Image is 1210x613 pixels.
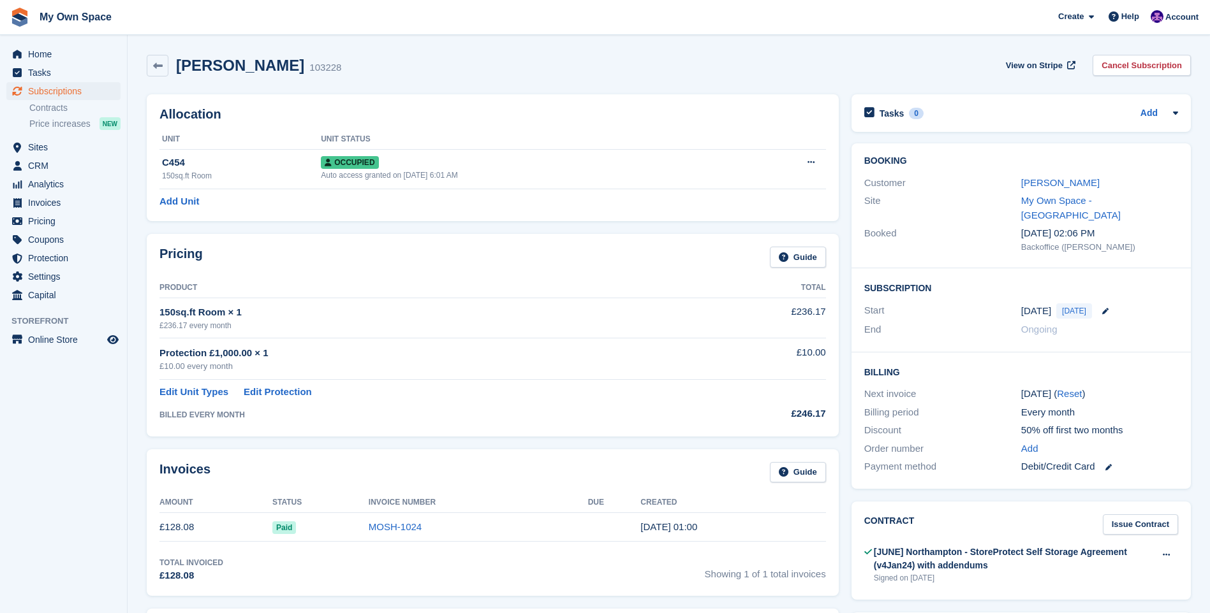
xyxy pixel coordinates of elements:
h2: Pricing [159,247,203,268]
a: menu [6,331,121,349]
th: Status [272,493,369,513]
div: £10.00 every month [159,360,702,373]
a: Add [1021,442,1038,456]
a: Preview store [105,332,121,347]
div: Site [864,194,1021,222]
span: Subscriptions [28,82,105,100]
span: CRM [28,157,105,175]
div: Backoffice ([PERSON_NAME]) [1021,241,1178,254]
th: Product [159,278,702,298]
td: £128.08 [159,513,272,542]
a: Reset [1057,388,1082,399]
span: Capital [28,286,105,304]
div: Customer [864,176,1021,191]
a: My Own Space - [GEOGRAPHIC_DATA] [1021,195,1121,220]
a: menu [6,231,121,249]
a: Price increases NEW [29,117,121,131]
a: Cancel Subscription [1093,55,1191,76]
span: Ongoing [1021,324,1058,335]
span: Account [1165,11,1199,24]
div: £236.17 every month [159,320,702,331]
a: menu [6,138,121,156]
div: Next invoice [864,387,1021,401]
div: [DATE] 02:06 PM [1021,226,1178,241]
div: Discount [864,423,1021,438]
a: Add Unit [159,194,199,209]
a: Edit Unit Types [159,385,228,400]
div: 103228 [309,61,341,75]
div: 50% off first two months [1021,423,1178,438]
a: Guide [770,462,826,483]
th: Total [702,278,825,298]
div: 150sq.ft Room [162,170,321,182]
div: Total Invoiced [159,557,223,568]
div: Billing period [864,405,1021,420]
a: menu [6,157,121,175]
span: Analytics [28,175,105,193]
div: 150sq.ft Room × 1 [159,305,702,320]
div: [JUNE] Northampton - StoreProtect Self Storage Agreement (v4Jan24) with addendums [874,545,1155,572]
time: 2025-08-24 00:00:06 UTC [640,521,697,532]
span: View on Stripe [1006,59,1063,72]
span: Price increases [29,118,91,130]
th: Due [588,493,641,513]
div: Auto access granted on [DATE] 6:01 AM [321,169,743,181]
div: 0 [909,108,924,119]
div: C454 [162,155,321,170]
div: Signed on [DATE] [874,572,1155,584]
span: Settings [28,268,105,285]
td: £10.00 [702,338,825,380]
h2: Contract [864,514,915,535]
div: Every month [1021,405,1178,420]
h2: [PERSON_NAME] [176,57,304,74]
th: Unit [159,129,321,150]
th: Invoice Number [369,493,588,513]
a: menu [6,268,121,285]
h2: Tasks [880,108,904,119]
th: Created [640,493,825,513]
div: £246.17 [702,407,825,421]
a: menu [6,286,121,304]
a: Edit Protection [244,385,312,400]
a: Add [1140,106,1158,121]
a: MOSH-1024 [369,521,422,532]
img: Megan Angel [1151,10,1163,23]
img: stora-icon-8386f47178a22dfd0bd8f6a31ec36ba5ce8667c1dd55bd0f319d3a0aa187defe.svg [10,8,29,27]
span: Occupied [321,156,378,169]
a: Guide [770,247,826,268]
a: menu [6,45,121,63]
a: My Own Space [34,6,117,27]
div: BILLED EVERY MONTH [159,409,702,421]
div: £128.08 [159,568,223,583]
span: Storefront [11,315,127,328]
a: menu [6,194,121,212]
div: Debit/Credit Card [1021,459,1178,474]
a: menu [6,82,121,100]
div: End [864,322,1021,337]
h2: Booking [864,156,1178,166]
a: Issue Contract [1103,514,1178,535]
td: £236.17 [702,298,825,338]
span: Sites [28,138,105,156]
div: Start [864,303,1021,319]
a: [PERSON_NAME] [1021,177,1100,188]
span: Protection [28,249,105,267]
span: Invoices [28,194,105,212]
h2: Allocation [159,107,826,122]
span: Create [1058,10,1084,23]
div: Payment method [864,459,1021,474]
span: Coupons [28,231,105,249]
span: Pricing [28,212,105,230]
h2: Billing [864,365,1178,378]
div: Booked [864,226,1021,253]
span: Paid [272,521,296,534]
div: Order number [864,442,1021,456]
time: 2025-08-24 00:00:00 UTC [1021,304,1051,319]
span: Home [28,45,105,63]
span: Tasks [28,64,105,82]
a: menu [6,64,121,82]
h2: Invoices [159,462,210,483]
a: menu [6,249,121,267]
span: Online Store [28,331,105,349]
th: Amount [159,493,272,513]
